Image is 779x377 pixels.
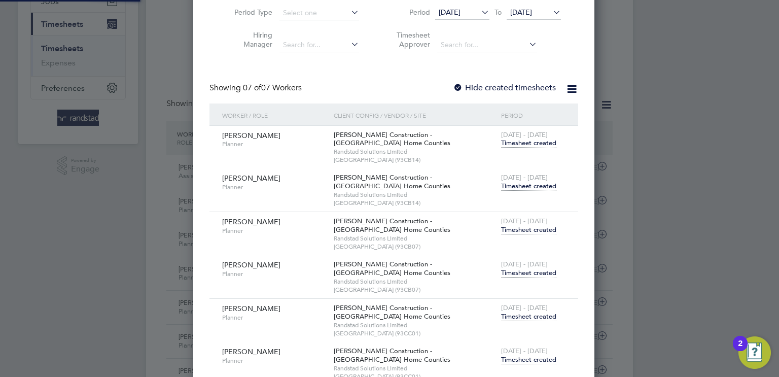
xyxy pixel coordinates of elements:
[243,83,261,93] span: 07 of
[334,199,496,207] span: [GEOGRAPHIC_DATA] (93CB14)
[331,104,499,127] div: Client Config / Vendor / Site
[334,260,450,277] span: [PERSON_NAME] Construction - [GEOGRAPHIC_DATA] Home Counties
[499,104,568,127] div: Period
[501,312,556,321] span: Timesheet created
[334,321,496,329] span: Randstad Solutions Limited
[220,104,331,127] div: Worker / Role
[501,130,548,139] span: [DATE] - [DATE]
[227,8,272,17] label: Period Type
[384,8,430,17] label: Period
[222,270,326,278] span: Planner
[227,30,272,49] label: Hiring Manager
[279,38,359,52] input: Search for...
[501,173,548,182] span: [DATE] - [DATE]
[501,217,548,225] span: [DATE] - [DATE]
[334,329,496,337] span: [GEOGRAPHIC_DATA] (93CC01)
[738,344,742,357] div: 2
[243,83,302,93] span: 07 Workers
[501,182,556,191] span: Timesheet created
[334,243,496,251] span: [GEOGRAPHIC_DATA] (93CB07)
[501,355,556,364] span: Timesheet created
[501,260,548,268] span: [DATE] - [DATE]
[222,183,326,191] span: Planner
[222,140,326,148] span: Planner
[222,347,280,356] span: [PERSON_NAME]
[501,139,556,148] span: Timesheet created
[501,303,548,312] span: [DATE] - [DATE]
[334,217,450,234] span: [PERSON_NAME] Construction - [GEOGRAPHIC_DATA] Home Counties
[222,217,280,226] span: [PERSON_NAME]
[439,8,461,17] span: [DATE]
[334,130,450,148] span: [PERSON_NAME] Construction - [GEOGRAPHIC_DATA] Home Counties
[334,191,496,199] span: Randstad Solutions Limited
[222,260,280,269] span: [PERSON_NAME]
[501,268,556,278] span: Timesheet created
[222,357,326,365] span: Planner
[437,38,537,52] input: Search for...
[209,83,304,93] div: Showing
[334,364,496,372] span: Randstad Solutions Limited
[222,314,326,322] span: Planner
[738,336,771,369] button: Open Resource Center, 2 new notifications
[222,227,326,235] span: Planner
[222,304,280,313] span: [PERSON_NAME]
[334,148,496,156] span: Randstad Solutions Limited
[222,131,280,140] span: [PERSON_NAME]
[334,303,450,321] span: [PERSON_NAME] Construction - [GEOGRAPHIC_DATA] Home Counties
[501,225,556,234] span: Timesheet created
[334,278,496,286] span: Randstad Solutions Limited
[334,156,496,164] span: [GEOGRAPHIC_DATA] (93CB14)
[501,347,548,355] span: [DATE] - [DATE]
[334,347,450,364] span: [PERSON_NAME] Construction - [GEOGRAPHIC_DATA] Home Counties
[453,83,556,93] label: Hide created timesheets
[491,6,505,19] span: To
[279,6,359,20] input: Select one
[334,234,496,243] span: Randstad Solutions Limited
[510,8,532,17] span: [DATE]
[384,30,430,49] label: Timesheet Approver
[222,174,280,183] span: [PERSON_NAME]
[334,173,450,190] span: [PERSON_NAME] Construction - [GEOGRAPHIC_DATA] Home Counties
[334,286,496,294] span: [GEOGRAPHIC_DATA] (93CB07)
